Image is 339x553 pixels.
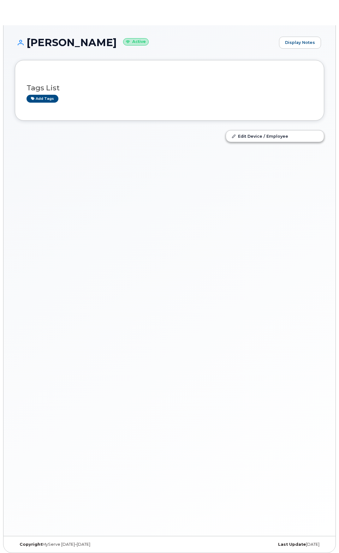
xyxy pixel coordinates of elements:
[123,38,149,45] small: Active
[27,95,58,103] a: Add tags
[226,130,324,142] a: Edit Device / Employee
[20,542,42,547] strong: Copyright
[169,542,324,547] div: [DATE]
[15,542,169,547] div: MyServe [DATE]–[DATE]
[15,37,276,48] h1: [PERSON_NAME]
[279,37,321,49] a: Display Notes
[27,84,312,92] h3: Tags List
[278,542,306,547] strong: Last Update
